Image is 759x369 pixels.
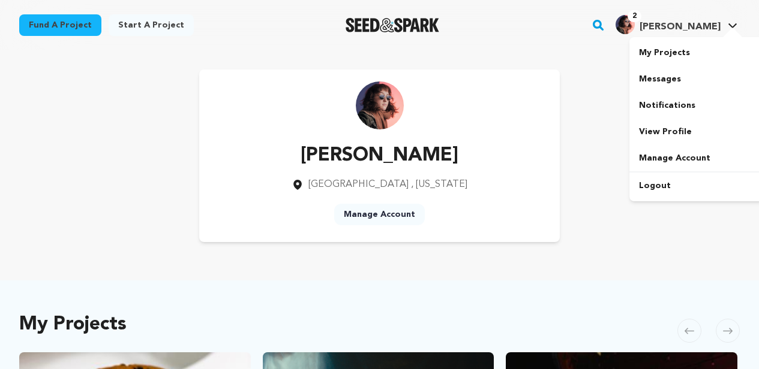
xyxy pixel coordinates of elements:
[19,14,101,36] a: Fund a project
[334,204,425,225] a: Manage Account
[613,13,740,38] span: Grace H.'s Profile
[308,180,409,189] span: [GEOGRAPHIC_DATA]
[356,81,404,129] img: https://seedandspark-static.s3.us-east-2.amazonaws.com/images/User/000/044/365/medium/Screen%20Sh...
[346,18,440,32] img: Seed&Spark Logo Dark Mode
[109,14,194,36] a: Start a project
[613,13,740,34] a: Grace H.'s Profile
[411,180,467,189] span: , [US_STATE]
[616,15,635,34] img: Screen%20Shot%202020-10-15%20at%209.48.17%20AM.png
[616,15,721,34] div: Grace H.'s Profile
[292,141,467,170] p: [PERSON_NAME]
[628,10,641,22] span: 2
[19,316,127,333] h2: My Projects
[346,18,440,32] a: Seed&Spark Homepage
[640,22,721,32] span: [PERSON_NAME]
